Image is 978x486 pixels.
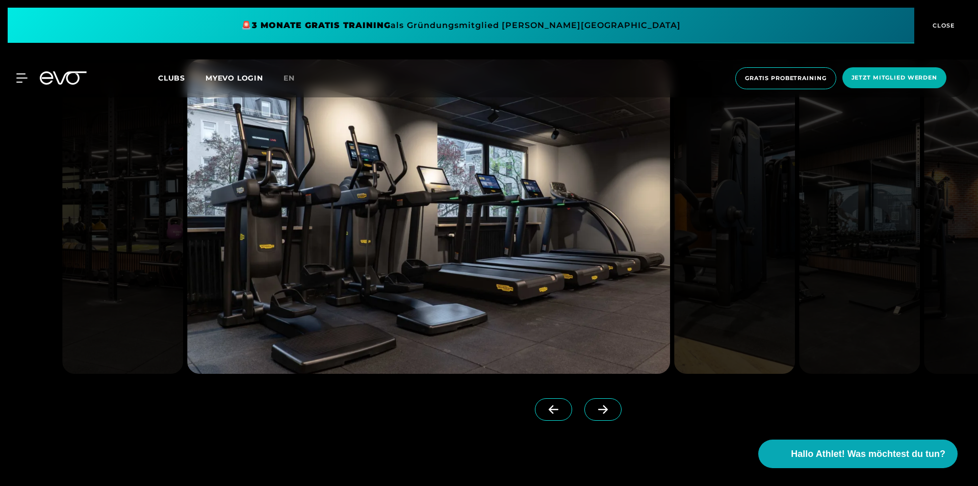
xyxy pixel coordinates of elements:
a: Jetzt Mitglied werden [839,67,949,89]
img: evofitness [799,60,920,374]
span: CLOSE [930,21,955,30]
img: evofitness [187,60,670,374]
a: en [284,72,307,84]
span: en [284,73,295,83]
button: Hallo Athlet! Was möchtest du tun? [758,440,958,468]
img: evofitness [674,60,795,374]
span: Jetzt Mitglied werden [852,73,937,82]
span: Gratis Probetraining [745,74,827,83]
span: Clubs [158,73,185,83]
a: Gratis Probetraining [732,67,839,89]
a: Clubs [158,73,205,83]
button: CLOSE [914,8,970,43]
img: evofitness [62,60,183,374]
span: Hallo Athlet! Was möchtest du tun? [791,447,945,461]
a: MYEVO LOGIN [205,73,263,83]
